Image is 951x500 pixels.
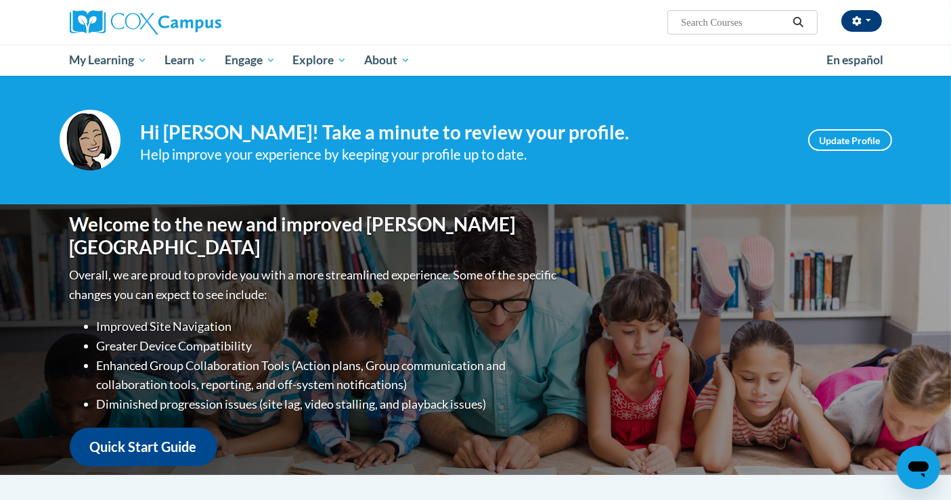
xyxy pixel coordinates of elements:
[897,446,940,489] iframe: Button to launch messaging window
[364,52,410,68] span: About
[69,52,147,68] span: My Learning
[156,45,216,76] a: Learn
[141,143,788,166] div: Help improve your experience by keeping your profile up to date.
[70,10,221,35] img: Cox Campus
[292,52,347,68] span: Explore
[355,45,419,76] a: About
[788,14,808,30] button: Search
[49,45,902,76] div: Main menu
[216,45,284,76] a: Engage
[680,14,788,30] input: Search Courses
[70,10,327,35] a: Cox Campus
[61,45,156,76] a: My Learning
[70,213,560,258] h1: Welcome to the new and improved [PERSON_NAME][GEOGRAPHIC_DATA]
[284,45,355,76] a: Explore
[97,394,560,414] li: Diminished progression issues (site lag, video stalling, and playback issues)
[826,53,883,67] span: En español
[841,10,882,32] button: Account Settings
[164,52,207,68] span: Learn
[60,110,120,171] img: Profile Image
[70,428,217,466] a: Quick Start Guide
[97,336,560,356] li: Greater Device Compatibility
[70,265,560,304] p: Overall, we are proud to provide you with a more streamlined experience. Some of the specific cha...
[808,129,892,151] a: Update Profile
[141,121,788,144] h4: Hi [PERSON_NAME]! Take a minute to review your profile.
[225,52,275,68] span: Engage
[97,356,560,395] li: Enhanced Group Collaboration Tools (Action plans, Group communication and collaboration tools, re...
[97,317,560,336] li: Improved Site Navigation
[818,46,892,74] a: En español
